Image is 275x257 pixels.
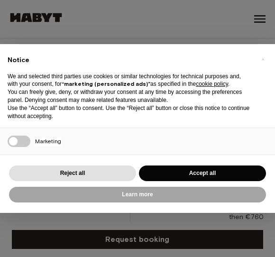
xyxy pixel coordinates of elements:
span: × [261,54,265,65]
button: Close this notice [255,52,270,67]
span: Marketing [35,138,61,146]
button: Accept all [139,165,266,181]
strong: “marketing (personalized ads)” [62,80,150,87]
p: Use the “Accept all” button to consent. Use the “Reject all” button or close this notice to conti... [8,104,252,120]
button: Reject all [9,165,136,181]
p: You can freely give, deny, or withdraw your consent at any time by accessing the preferences pane... [8,88,252,104]
h2: Notice [8,55,252,65]
p: We and selected third parties use cookies or similar technologies for technical purposes and, wit... [8,73,252,89]
a: cookie policy [196,81,228,87]
button: Learn more [9,187,266,202]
